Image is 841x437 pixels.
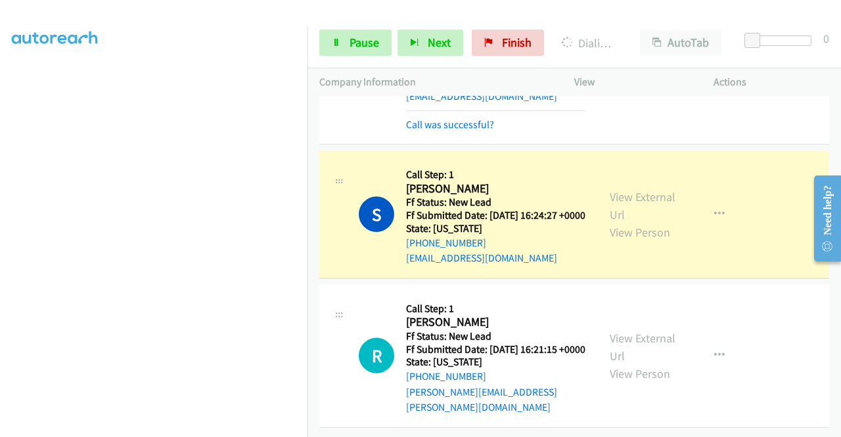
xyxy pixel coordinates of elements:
a: [PHONE_NUMBER] [406,370,486,382]
a: Finish [472,30,544,56]
a: [PERSON_NAME][EMAIL_ADDRESS][PERSON_NAME][DOMAIN_NAME] [406,386,557,414]
h5: Call Step: 1 [406,302,586,315]
h5: State: [US_STATE] [406,356,586,369]
p: Actions [714,74,829,90]
div: 0 [823,30,829,47]
h2: [PERSON_NAME] [406,181,581,196]
h5: Ff Status: New Lead [406,330,586,343]
p: Dialing [PERSON_NAME] [562,34,616,52]
h1: S [359,196,394,232]
span: Next [428,35,451,50]
button: AutoTab [640,30,721,56]
p: View [574,74,690,90]
span: Pause [350,35,379,50]
h5: Call Step: 1 [406,168,585,181]
h5: Ff Submitted Date: [DATE] 16:21:15 +0000 [406,343,586,356]
a: Call was successful? [406,118,494,131]
iframe: Resource Center [804,166,841,271]
a: View External Url [610,331,675,363]
h5: State: [US_STATE] [406,222,585,235]
a: View Person [610,366,670,381]
a: View Person [610,225,670,240]
div: Delay between calls (in seconds) [751,35,811,46]
h5: Ff Submitted Date: [DATE] 16:24:27 +0000 [406,209,585,222]
a: View External Url [610,189,675,222]
a: [PHONE_NUMBER] [406,237,486,249]
h5: Ff Status: New Lead [406,196,585,209]
div: The call is yet to be attempted [359,338,394,373]
span: Finish [502,35,532,50]
p: Company Information [319,74,551,90]
a: Pause [319,30,392,56]
a: [EMAIL_ADDRESS][DOMAIN_NAME] [406,252,557,264]
h1: R [359,338,394,373]
a: [EMAIL_ADDRESS][DOMAIN_NAME] [406,90,557,103]
button: Next [398,30,463,56]
h2: [PERSON_NAME] [406,315,581,330]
